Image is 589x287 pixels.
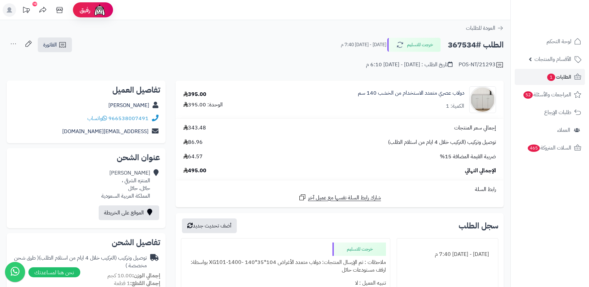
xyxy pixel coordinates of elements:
[101,169,150,200] div: [PERSON_NAME] المنتزه الشرقي ، حائل، حائل المملكة العربية السعودية
[183,91,206,98] div: 395.00
[332,243,386,256] div: خرجت للتسليم
[108,101,149,109] a: [PERSON_NAME]
[387,38,441,52] button: خرجت للتسليم
[547,72,571,82] span: الطلبات
[12,254,147,270] div: توصيل وتركيب (التركيب خلال 4 ايام من استلام الطلب)
[32,2,37,6] div: 10
[515,104,585,120] a: طلبات الإرجاع
[99,205,159,220] a: الموقع على الخريطة
[470,86,496,113] img: 1753947748-1-90x90.jpg
[466,24,495,32] span: العودة للطلبات
[459,61,504,69] div: POS-NT/21293
[440,153,496,161] span: ضريبة القيمة المضافة 15%
[446,102,464,110] div: الكمية: 1
[183,167,206,175] span: 495.00
[358,89,464,97] a: دولاب عصري متعدد الاستخدام من الخشب 140 سم
[401,248,494,261] div: [DATE] - [DATE] 7:40 م
[515,122,585,138] a: العملاء
[183,153,203,161] span: 64.57
[547,74,555,81] span: 1
[366,61,453,69] div: تاريخ الطلب : [DATE] - [DATE] 6:10 م
[341,41,386,48] small: [DATE] - [DATE] 7:40 م
[388,138,496,146] span: توصيل وتركيب (التركيب خلال 4 ايام من استلام الطلب)
[87,114,107,122] a: واتساب
[43,41,57,49] span: الفاتورة
[523,90,571,99] span: المراجعات والأسئلة
[515,87,585,103] a: المراجعات والأسئلة52
[547,37,571,46] span: لوحة التحكم
[523,91,533,99] span: 52
[534,55,571,64] span: الأقسام والمنتجات
[528,145,540,152] span: 465
[527,143,571,153] span: السلات المتروكة
[183,138,203,146] span: 86.96
[93,3,106,17] img: ai-face.png
[466,24,504,32] a: العودة للطلبات
[544,17,583,31] img: logo-2.png
[80,6,90,14] span: رفيق
[108,114,149,122] a: 966538007491
[12,238,160,247] h2: تفاصيل الشحن
[183,101,223,109] div: الوحدة: 395.00
[557,125,570,135] span: العملاء
[185,256,386,277] div: ملاحظات : تم الإرسال المنتجات: دولاب متعدد الأغراض 104*35*140 -XG101-1400 بواسطة: ارفف مستودعات حائل
[308,194,381,202] span: شارك رابط السلة نفسها مع عميل آخر
[182,218,237,233] button: أضف تحديث جديد
[465,167,496,175] span: الإجمالي النهائي
[515,33,585,50] a: لوحة التحكم
[515,69,585,85] a: الطلبات1
[62,127,149,135] a: [EMAIL_ADDRESS][DOMAIN_NAME]
[12,154,160,162] h2: عنوان الشحن
[183,124,206,132] span: 343.48
[18,3,34,18] a: تحديثات المنصة
[544,108,571,117] span: طلبات الإرجاع
[14,254,147,270] span: ( طرق شحن مخصصة )
[107,272,160,280] small: 10.00 كجم
[132,272,160,280] strong: إجمالي الوزن:
[12,86,160,94] h2: تفاصيل العميل
[459,222,498,230] h3: سجل الطلب
[298,193,381,202] a: شارك رابط السلة نفسها مع عميل آخر
[178,186,501,193] div: رابط السلة
[454,124,496,132] span: إجمالي سعر المنتجات
[38,37,72,52] a: الفاتورة
[515,140,585,156] a: السلات المتروكة465
[448,38,504,52] h2: الطلب #367534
